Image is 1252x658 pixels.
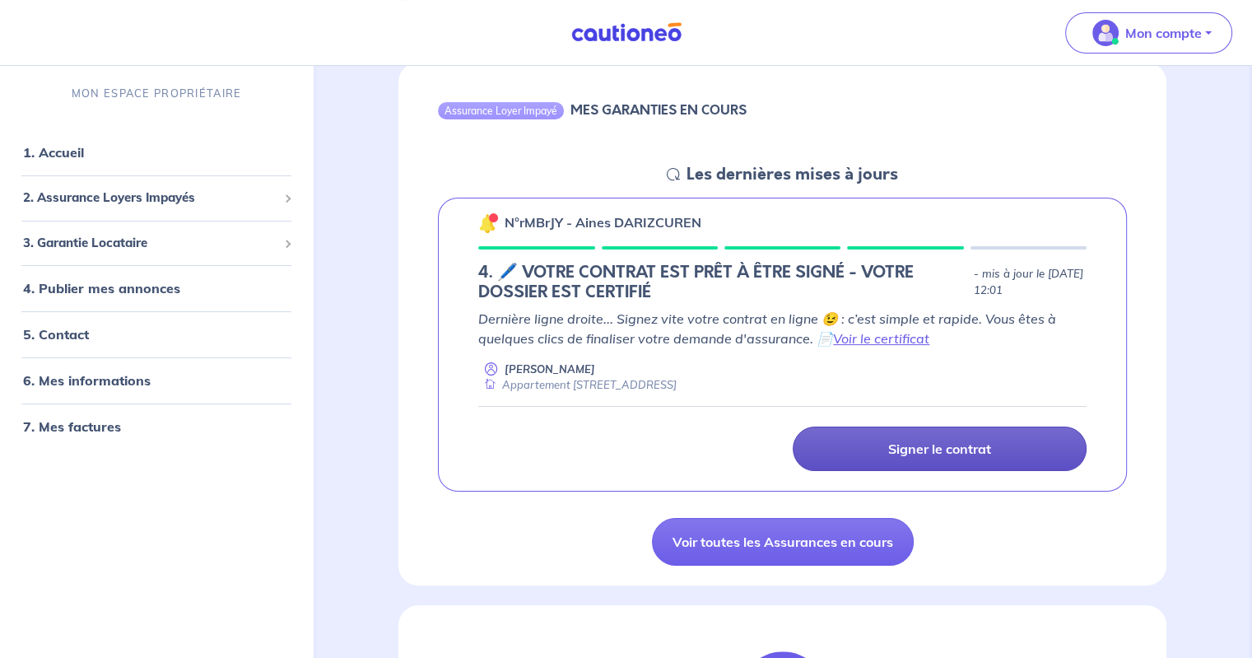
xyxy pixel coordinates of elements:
[793,427,1087,471] a: Signer le contrat
[23,280,180,296] a: 4. Publier mes annonces
[1092,20,1119,46] img: illu_account_valid_menu.svg
[7,318,306,351] div: 5. Contact
[687,165,898,184] h5: Les dernières mises à jours
[833,330,929,347] a: Voir le certificat
[505,212,701,232] p: n°rMBrJY - Aines DARIZCUREN
[478,263,967,302] h5: 4. 🖊️ VOTRE CONTRAT EST PRÊT À ÊTRE SIGNÉ - VOTRE DOSSIER EST CERTIFIÉ
[7,227,306,259] div: 3. Garantie Locataire
[652,518,914,566] a: Voir toutes les Assurances en cours
[23,326,89,343] a: 5. Contact
[7,136,306,169] div: 1. Accueil
[478,263,1087,302] div: state: SIGNING-CONTRACT-IN-PROGRESS, Context: NEW,CHOOSE-CERTIFICATE,ALONE,LESSOR-DOCUMENTS
[570,102,747,118] h6: MES GARANTIES EN COURS
[7,364,306,397] div: 6. Mes informations
[478,213,498,233] img: 🔔
[1125,23,1202,43] p: Mon compte
[7,410,306,443] div: 7. Mes factures
[565,22,688,43] img: Cautioneo
[478,309,1087,348] p: Dernière ligne droite... Signez vite votre contrat en ligne 😉 : c’est simple et rapide. Vous êtes...
[505,362,595,377] p: [PERSON_NAME]
[438,102,564,119] div: Assurance Loyer Impayé
[23,144,84,161] a: 1. Accueil
[974,266,1087,299] p: - mis à jour le [DATE] 12:01
[23,189,277,208] span: 2. Assurance Loyers Impayés
[1065,12,1232,54] button: illu_account_valid_menu.svgMon compte
[7,272,306,305] div: 4. Publier mes annonces
[23,234,277,253] span: 3. Garantie Locataire
[72,86,241,101] p: MON ESPACE PROPRIÉTAIRE
[23,418,121,435] a: 7. Mes factures
[888,441,991,457] p: Signer le contrat
[478,377,677,393] div: Appartement [STREET_ADDRESS]
[23,372,151,389] a: 6. Mes informations
[7,182,306,214] div: 2. Assurance Loyers Impayés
